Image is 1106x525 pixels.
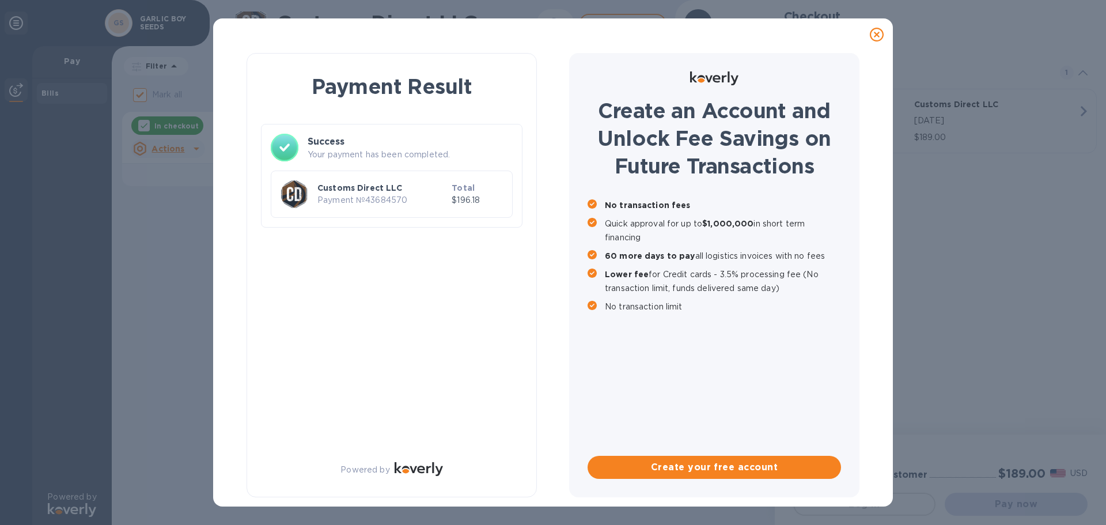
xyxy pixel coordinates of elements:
span: Create your free account [597,460,832,474]
p: Your payment has been completed. [308,149,513,161]
p: for Credit cards - 3.5% processing fee (No transaction limit, funds delivered same day) [605,267,841,295]
b: 60 more days to pay [605,251,695,260]
button: Create your free account [588,456,841,479]
p: Powered by [340,464,389,476]
p: $196.18 [452,194,503,206]
h3: Success [308,135,513,149]
p: Payment № 43684570 [317,194,447,206]
b: No transaction fees [605,201,691,210]
b: $1,000,000 [702,219,753,228]
b: Lower fee [605,270,649,279]
img: Logo [395,462,443,476]
p: Quick approval for up to in short term financing [605,217,841,244]
img: Logo [690,71,738,85]
h1: Payment Result [266,72,518,101]
p: Customs Direct LLC [317,182,447,194]
h1: Create an Account and Unlock Fee Savings on Future Transactions [588,97,841,180]
b: Total [452,183,475,192]
p: all logistics invoices with no fees [605,249,841,263]
p: No transaction limit [605,300,841,314]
